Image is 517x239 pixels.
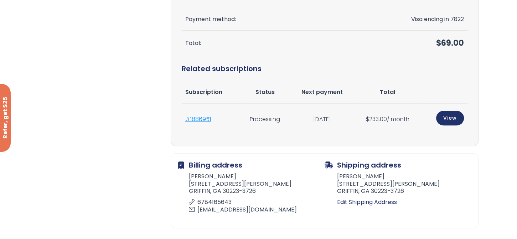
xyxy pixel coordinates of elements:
p: 6784165643 [189,199,320,206]
th: Total: [182,31,370,56]
p: [EMAIL_ADDRESS][DOMAIN_NAME] [189,206,320,214]
th: Payment method: [182,8,370,31]
td: Visa ending in 7822 [370,8,467,31]
span: 233.00 [366,115,387,123]
span: $ [366,115,369,123]
td: / month [354,104,421,135]
span: 69.00 [436,38,464,49]
span: Status [255,88,275,96]
a: Edit Shipping Address [337,197,471,207]
span: $ [436,38,441,49]
h2: Shipping address [325,161,471,169]
address: [PERSON_NAME] [STREET_ADDRESS][PERSON_NAME] GRIFFIN, GA 30223-3726 [325,173,471,197]
span: Subscription [185,88,222,96]
h2: Billing address [178,161,325,169]
a: View [436,111,464,125]
td: Processing [240,104,290,135]
span: Total [380,88,395,96]
h2: Related subscriptions [182,56,467,81]
span: Next payment [301,88,342,96]
a: #1886951 [185,115,211,123]
address: [PERSON_NAME] [STREET_ADDRESS][PERSON_NAME] GRIFFIN, GA 30223-3726 [178,173,325,216]
td: [DATE] [290,104,354,135]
